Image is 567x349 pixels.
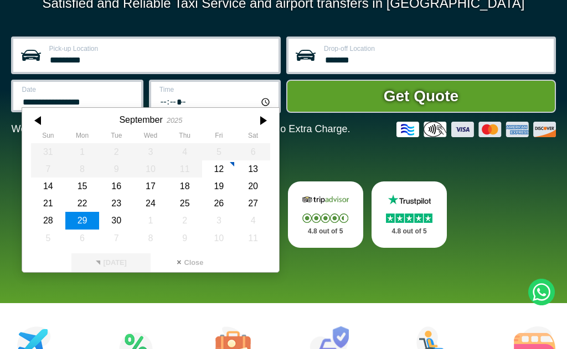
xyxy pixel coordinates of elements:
p: 4.8 out of 5 [300,225,351,238]
div: 20 September 2025 [236,178,271,195]
div: 24 September 2025 [134,195,168,212]
div: 09 October 2025 [168,230,202,247]
p: 4.8 out of 5 [384,225,435,238]
label: Time [159,86,272,93]
a: Tripadvisor Stars 4.8 out of 5 [288,181,363,248]
div: 27 September 2025 [236,195,271,212]
div: 11 September 2025 [168,160,202,178]
a: Trustpilot Stars 4.8 out of 5 [372,181,447,248]
th: Friday [202,132,236,143]
div: 09 September 2025 [100,160,134,178]
div: 23 September 2025 [100,195,134,212]
span: The Car at No Extra Charge. [223,123,350,134]
div: September [120,114,163,125]
div: 31 August 2025 [31,143,65,160]
div: 19 September 2025 [202,178,236,195]
div: 26 September 2025 [202,195,236,212]
div: 04 October 2025 [236,212,271,229]
div: 02 October 2025 [168,212,202,229]
th: Monday [65,132,100,143]
div: 17 September 2025 [134,178,168,195]
label: Drop-off Location [324,45,547,52]
div: 29 September 2025 [65,212,100,229]
div: 08 September 2025 [65,160,100,178]
div: 11 October 2025 [236,230,271,247]
button: Get Quote [286,80,555,113]
div: 01 October 2025 [134,212,168,229]
img: Stars [302,213,348,223]
div: 25 September 2025 [168,195,202,212]
div: 04 September 2025 [168,143,202,160]
th: Thursday [168,132,202,143]
div: 03 September 2025 [134,143,168,160]
th: Wednesday [134,132,168,143]
p: We Now Accept Card & Contactless Payment In [11,123,350,135]
div: 01 September 2025 [65,143,100,160]
div: 05 October 2025 [31,230,65,247]
img: Stars [386,213,432,223]
img: Trustpilot [384,194,435,206]
div: 21 September 2025 [31,195,65,212]
div: 02 September 2025 [100,143,134,160]
div: 22 September 2025 [65,195,100,212]
div: 06 September 2025 [236,143,271,160]
label: Pick-up Location [49,45,272,52]
div: 08 October 2025 [134,230,168,247]
label: Date [22,86,134,93]
div: 14 September 2025 [31,178,65,195]
th: Tuesday [100,132,134,143]
div: 05 September 2025 [202,143,236,160]
div: 03 October 2025 [202,212,236,229]
div: 15 September 2025 [65,178,100,195]
div: 16 September 2025 [100,178,134,195]
div: 12 September 2025 [202,160,236,178]
div: 13 September 2025 [236,160,271,178]
div: 10 September 2025 [134,160,168,178]
div: 07 September 2025 [31,160,65,178]
th: Saturday [236,132,271,143]
img: Credit And Debit Cards [396,122,556,137]
div: 07 October 2025 [100,230,134,247]
button: Close [151,253,230,272]
div: 18 September 2025 [168,178,202,195]
div: 30 September 2025 [100,212,134,229]
div: 28 September 2025 [31,212,65,229]
div: 10 October 2025 [202,230,236,247]
th: Sunday [31,132,65,143]
img: Tripadvisor [300,194,351,206]
div: 06 October 2025 [65,230,100,247]
button: [DATE] [72,253,151,272]
div: 2025 [167,116,182,124]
